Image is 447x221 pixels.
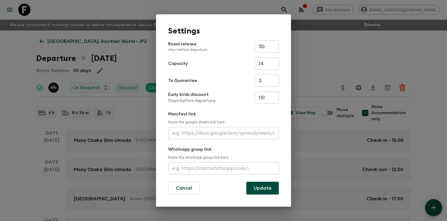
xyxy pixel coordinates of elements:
[168,98,216,104] p: Days before departure.
[168,92,216,98] p: Early birds discount
[168,78,197,84] p: To Guarantee
[255,40,279,53] input: e.g. 30
[168,61,188,67] p: Capacity
[255,75,279,87] input: e.g. 4
[168,26,279,36] h1: Settings
[255,92,279,104] input: e.g. 180
[168,120,279,125] p: Paste the google sheets link here
[168,111,279,117] p: Manifest link
[168,41,207,52] p: Room release
[255,58,279,70] input: e.g. 14
[168,47,207,52] p: days before departure
[168,127,279,139] input: e.g. https://docs.google.com/spreadsheets/d/1P7Zz9v8J0vXy1Q/edit#gid=0
[168,162,279,174] input: e.g. https://chat.whatsapp.com/...
[168,155,279,160] p: Paste the whatsapp group link here
[168,182,200,195] button: Cancel
[246,182,279,195] button: Update
[168,146,279,153] p: Whatsapp group link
